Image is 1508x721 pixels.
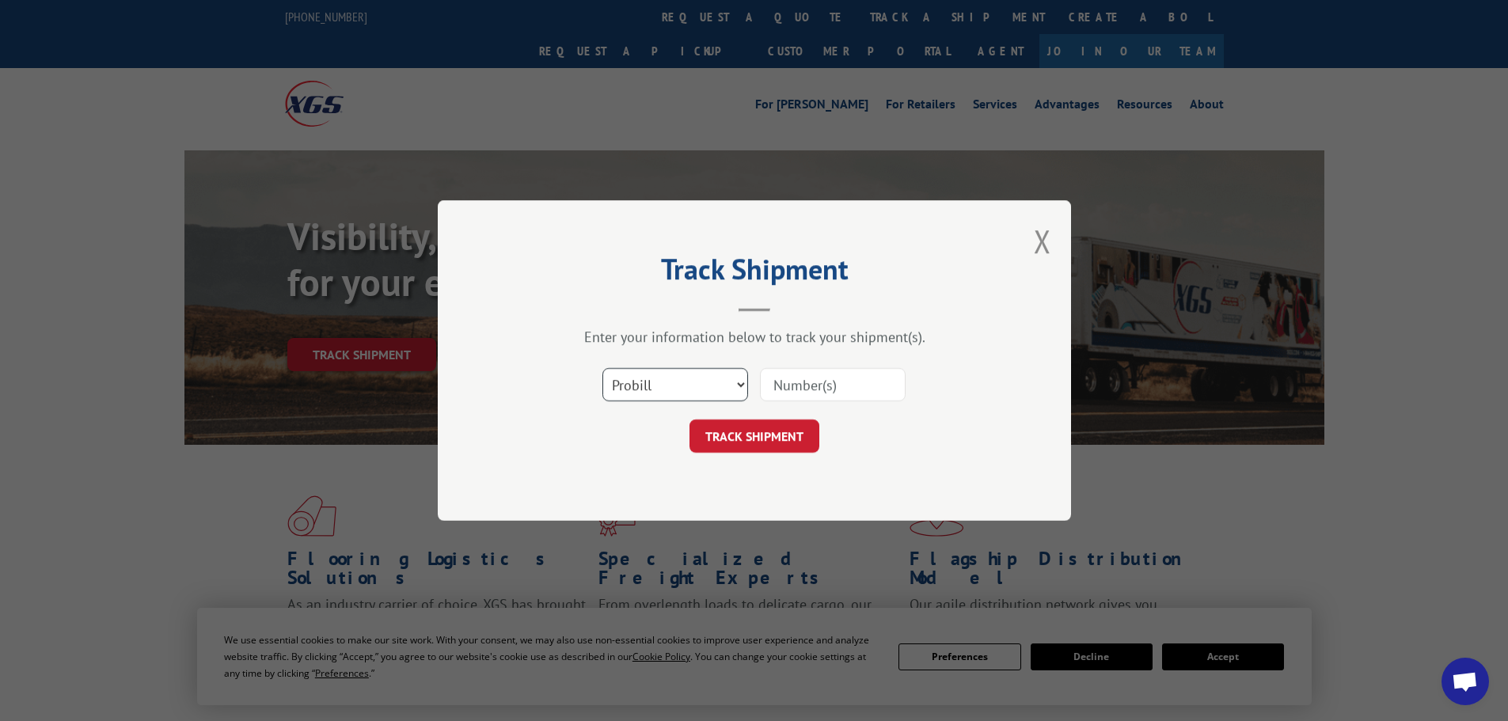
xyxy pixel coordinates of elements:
[689,419,819,453] button: TRACK SHIPMENT
[1034,220,1051,262] button: Close modal
[760,368,906,401] input: Number(s)
[1442,658,1489,705] div: Open chat
[517,328,992,346] div: Enter your information below to track your shipment(s).
[517,258,992,288] h2: Track Shipment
